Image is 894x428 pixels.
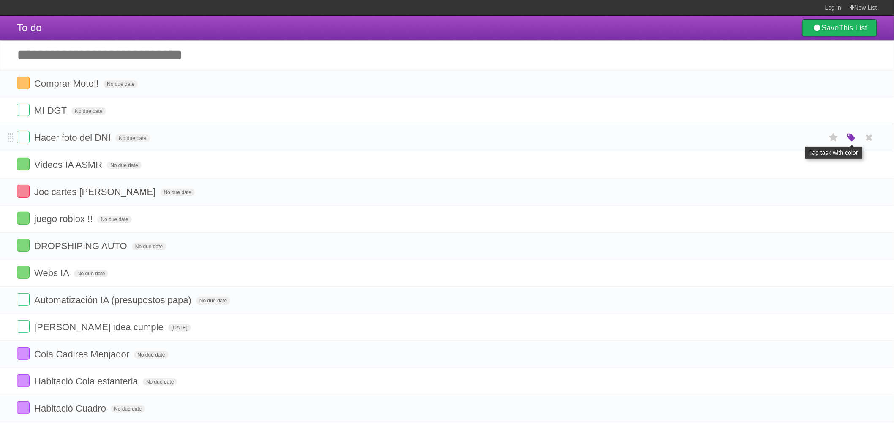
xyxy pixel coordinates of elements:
[196,297,230,305] span: No due date
[97,216,131,223] span: No due date
[132,243,166,250] span: No due date
[34,132,113,143] span: Hacer foto del DNI
[34,187,158,197] span: Joc cartes [PERSON_NAME]
[34,105,69,116] span: MI DGT
[17,131,30,143] label: Done
[17,77,30,89] label: Done
[34,268,71,278] span: Webs IA
[839,24,867,32] b: This List
[17,347,30,360] label: Done
[134,351,168,359] span: No due date
[34,403,108,414] span: Habitació Cuadro
[34,241,129,251] span: DROPSHIPING AUTO
[17,212,30,225] label: Done
[104,80,138,88] span: No due date
[34,376,140,387] span: Habitació Cola estanteria
[17,239,30,252] label: Done
[34,159,104,170] span: Videos IA ASMR
[17,104,30,116] label: Done
[17,266,30,279] label: Done
[168,324,191,332] span: [DATE]
[143,378,177,386] span: No due date
[34,214,95,224] span: juego roblox !!
[115,134,150,142] span: No due date
[17,401,30,414] label: Done
[111,405,145,413] span: No due date
[34,322,166,332] span: [PERSON_NAME] idea cumple
[802,19,877,36] a: SaveThis List
[161,189,195,196] span: No due date
[107,162,141,169] span: No due date
[34,295,194,305] span: Automatización IA (presupostos papa)
[71,107,106,115] span: No due date
[17,185,30,198] label: Done
[826,131,842,145] label: Star task
[17,158,30,170] label: Done
[74,270,108,277] span: No due date
[34,349,131,359] span: Cola Cadires Menjador
[34,78,101,89] span: Comprar Moto!!
[17,293,30,306] label: Done
[17,22,42,33] span: To do
[17,320,30,333] label: Done
[17,374,30,387] label: Done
